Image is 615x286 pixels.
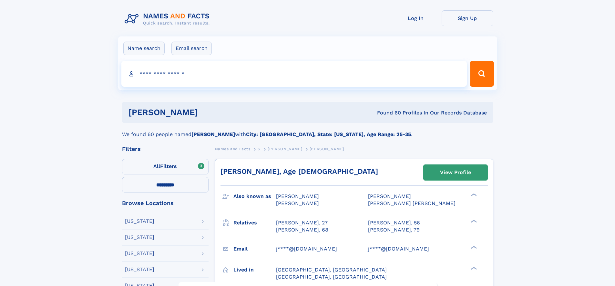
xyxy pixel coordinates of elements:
[276,226,328,233] a: [PERSON_NAME], 68
[276,193,319,199] span: [PERSON_NAME]
[171,42,212,55] label: Email search
[125,219,154,224] div: [US_STATE]
[123,42,165,55] label: Name search
[470,61,494,87] button: Search Button
[122,123,493,138] div: We found 60 people named with .
[268,145,302,153] a: [PERSON_NAME]
[233,191,276,202] h3: Also known as
[310,147,344,151] span: [PERSON_NAME]
[368,219,420,226] a: [PERSON_NAME], 56
[258,147,261,151] span: S
[125,251,154,256] div: [US_STATE]
[233,264,276,275] h3: Lived in
[390,10,442,26] a: Log In
[125,235,154,240] div: [US_STATE]
[287,109,487,116] div: Found 60 Profiles In Our Records Database
[215,145,251,153] a: Names and Facts
[469,193,477,197] div: ❯
[268,147,302,151] span: [PERSON_NAME]
[233,243,276,254] h3: Email
[368,226,420,233] a: [PERSON_NAME], 79
[122,159,209,174] label: Filters
[153,163,160,169] span: All
[368,193,411,199] span: [PERSON_NAME]
[469,245,477,249] div: ❯
[276,200,319,206] span: [PERSON_NAME]
[469,219,477,223] div: ❯
[368,200,456,206] span: [PERSON_NAME] [PERSON_NAME]
[440,165,471,180] div: View Profile
[122,146,209,152] div: Filters
[276,274,387,280] span: [GEOGRAPHIC_DATA], [GEOGRAPHIC_DATA]
[191,131,235,137] b: [PERSON_NAME]
[276,219,328,226] a: [PERSON_NAME], 27
[258,145,261,153] a: S
[424,165,487,180] a: View Profile
[122,200,209,206] div: Browse Locations
[128,108,288,116] h1: [PERSON_NAME]
[442,10,493,26] a: Sign Up
[122,10,215,28] img: Logo Names and Facts
[246,131,411,137] b: City: [GEOGRAPHIC_DATA], State: [US_STATE], Age Range: 25-35
[276,267,387,273] span: [GEOGRAPHIC_DATA], [GEOGRAPHIC_DATA]
[220,167,378,175] a: [PERSON_NAME], Age [DEMOGRAPHIC_DATA]
[469,266,477,270] div: ❯
[125,267,154,272] div: [US_STATE]
[121,61,467,87] input: search input
[233,217,276,228] h3: Relatives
